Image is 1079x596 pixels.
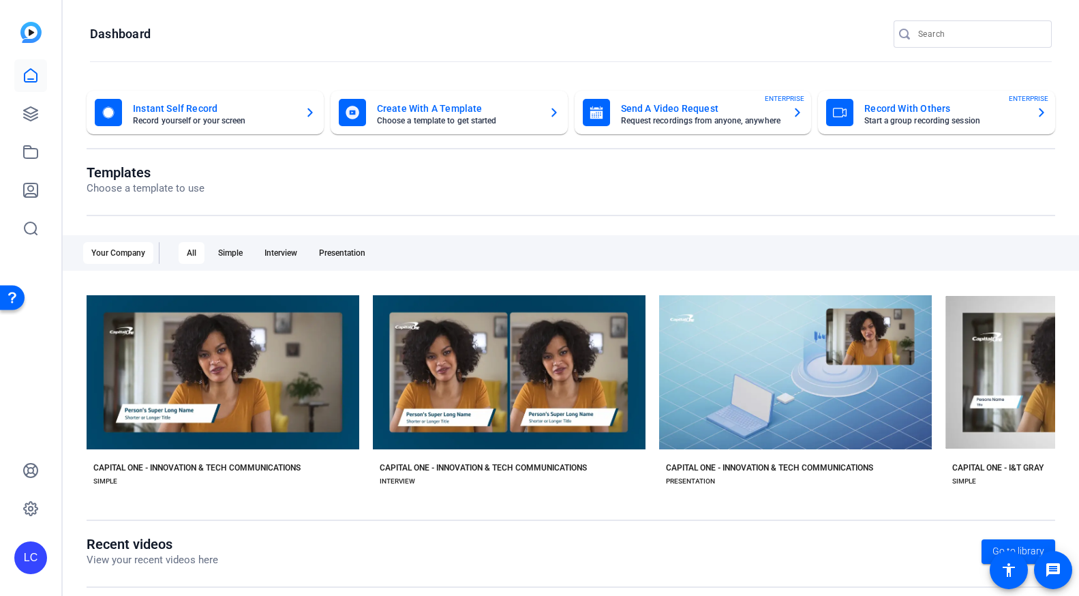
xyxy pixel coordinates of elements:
div: CAPITAL ONE - I&T GRAY [952,462,1044,473]
div: PRESENTATION [666,476,715,487]
p: Choose a template to use [87,181,204,196]
span: Go to library [992,544,1044,558]
h1: Recent videos [87,536,218,552]
div: SIMPLE [93,476,117,487]
div: Presentation [311,242,374,264]
p: View your recent videos here [87,552,218,568]
img: blue-gradient.svg [20,22,42,43]
div: Your Company [83,242,153,264]
button: Send A Video RequestRequest recordings from anyone, anywhereENTERPRISE [575,91,812,134]
span: ENTERPRISE [1009,93,1048,104]
mat-card-subtitle: Record yourself or your screen [133,117,294,125]
div: SIMPLE [952,476,976,487]
mat-card-title: Create With A Template [377,100,538,117]
mat-card-subtitle: Start a group recording session [864,117,1025,125]
button: Create With A TemplateChoose a template to get started [331,91,568,134]
mat-icon: accessibility [1001,562,1017,578]
input: Search [918,26,1041,42]
mat-card-title: Record With Others [864,100,1025,117]
div: CAPITAL ONE - INNOVATION & TECH COMMUNICATIONS [93,462,301,473]
div: Simple [210,242,251,264]
mat-card-title: Instant Self Record [133,100,294,117]
div: CAPITAL ONE - INNOVATION & TECH COMMUNICATIONS [666,462,873,473]
mat-icon: message [1045,562,1061,578]
h1: Dashboard [90,26,151,42]
div: CAPITAL ONE - INNOVATION & TECH COMMUNICATIONS [380,462,587,473]
mat-card-title: Send A Video Request [621,100,782,117]
div: Interview [256,242,305,264]
button: Record With OthersStart a group recording sessionENTERPRISE [818,91,1055,134]
span: ENTERPRISE [765,93,804,104]
mat-card-subtitle: Choose a template to get started [377,117,538,125]
div: LC [14,541,47,574]
div: INTERVIEW [380,476,415,487]
a: Go to library [982,539,1055,564]
h1: Templates [87,164,204,181]
mat-card-subtitle: Request recordings from anyone, anywhere [621,117,782,125]
button: Instant Self RecordRecord yourself or your screen [87,91,324,134]
div: All [179,242,204,264]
